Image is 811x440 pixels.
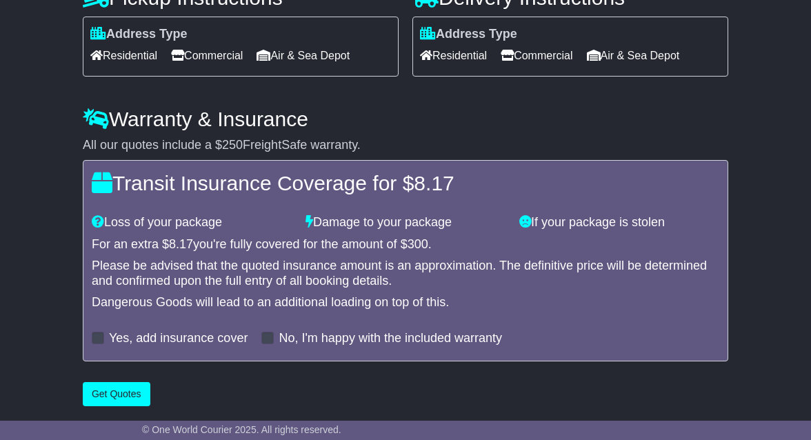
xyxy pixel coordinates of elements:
span: 250 [222,138,243,152]
label: Address Type [420,27,517,42]
div: For an extra $ you're fully covered for the amount of $ . [92,237,719,252]
span: 300 [408,237,428,251]
div: Loss of your package [85,215,299,230]
div: If your package is stolen [512,215,726,230]
h4: Warranty & Insurance [83,108,728,130]
button: Get Quotes [83,382,150,406]
label: Address Type [90,27,188,42]
h4: Transit Insurance Coverage for $ [92,172,719,194]
div: Dangerous Goods will lead to an additional loading on top of this. [92,295,719,310]
span: Commercial [501,45,572,66]
span: Residential [420,45,487,66]
span: Air & Sea Depot [587,45,680,66]
span: Air & Sea Depot [257,45,350,66]
div: Please be advised that the quoted insurance amount is an approximation. The definitive price will... [92,259,719,288]
span: 8.17 [414,172,454,194]
label: Yes, add insurance cover [109,331,248,346]
span: 8.17 [169,237,193,251]
div: All our quotes include a $ FreightSafe warranty. [83,138,728,153]
span: © One World Courier 2025. All rights reserved. [142,424,341,435]
label: No, I'm happy with the included warranty [279,331,502,346]
span: Commercial [171,45,243,66]
div: Damage to your package [299,215,512,230]
span: Residential [90,45,157,66]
